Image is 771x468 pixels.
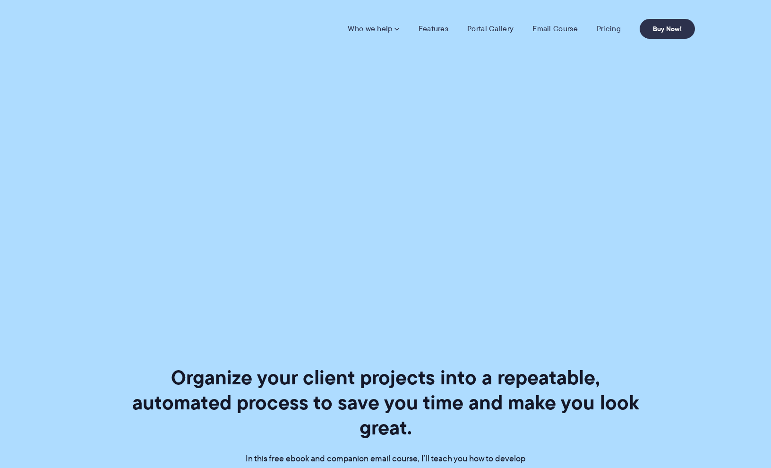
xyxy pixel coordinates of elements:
[640,19,695,39] a: Buy Now!
[348,24,399,34] a: Who we help
[597,24,621,34] a: Pricing
[532,24,578,34] a: Email Course
[419,24,448,34] a: Features
[120,365,651,440] h1: Organize your client projects into a repeatable, automated process to save you time and make you ...
[467,24,514,34] a: Portal Gallery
